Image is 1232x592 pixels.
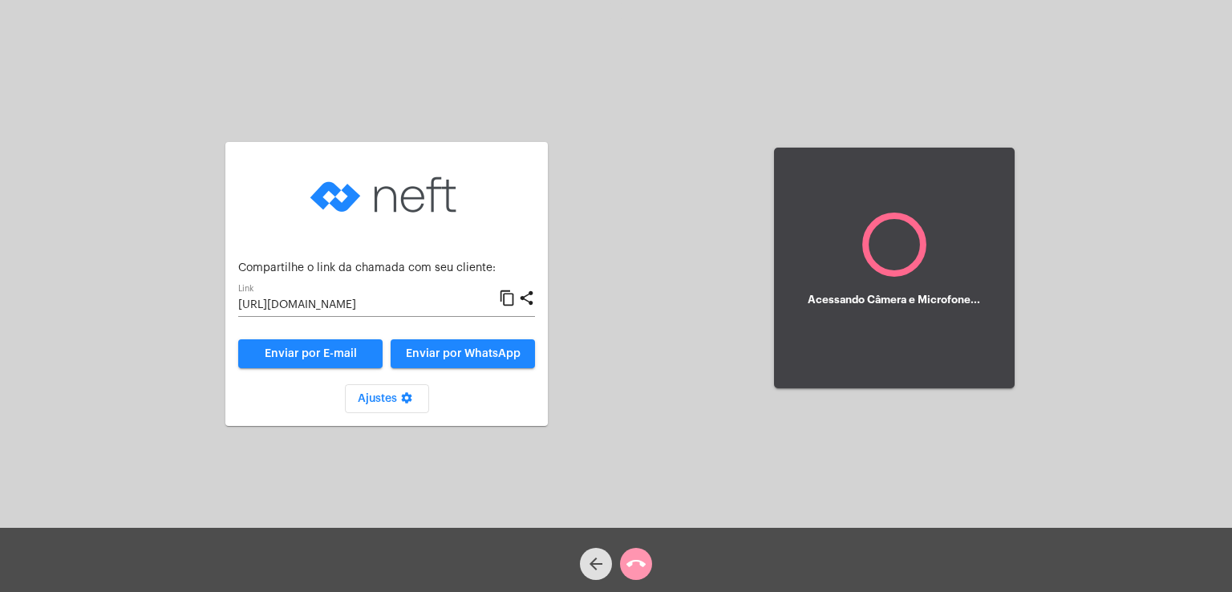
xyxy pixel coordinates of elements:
[397,391,416,411] mat-icon: settings
[345,384,429,413] button: Ajustes
[265,348,357,359] span: Enviar por E-mail
[238,262,535,274] p: Compartilhe o link da chamada com seu cliente:
[306,155,467,235] img: logo-neft-novo-2.png
[499,289,516,308] mat-icon: content_copy
[406,348,521,359] span: Enviar por WhatsApp
[808,294,980,306] h5: Acessando Câmera e Microfone...
[391,339,535,368] button: Enviar por WhatsApp
[358,393,416,404] span: Ajustes
[626,554,646,574] mat-icon: call_end
[518,289,535,308] mat-icon: share
[586,554,606,574] mat-icon: arrow_back
[238,339,383,368] a: Enviar por E-mail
